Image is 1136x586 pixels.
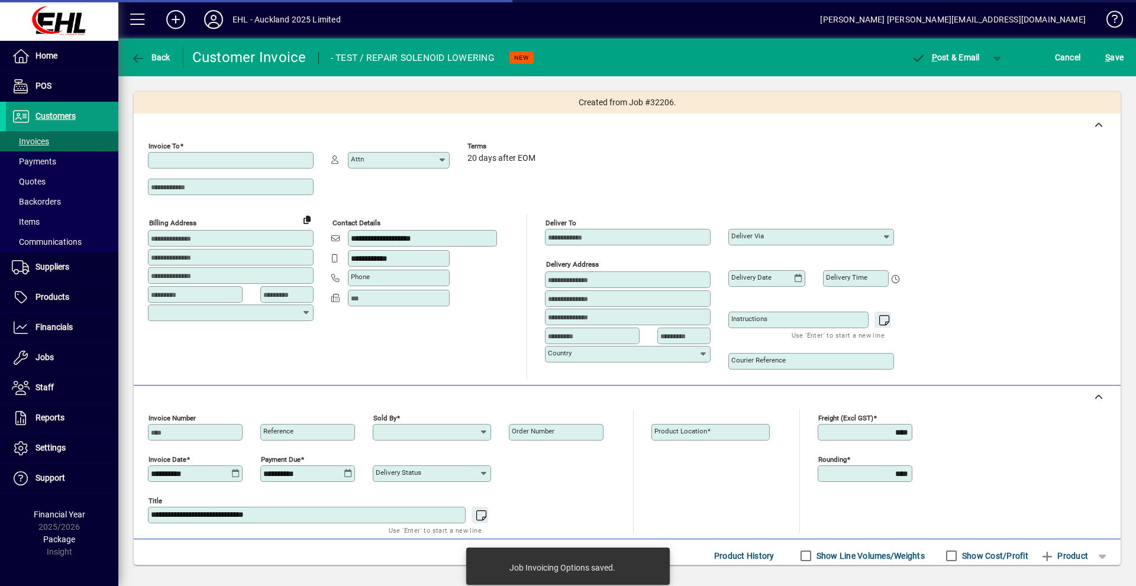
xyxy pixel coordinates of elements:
mat-label: Phone [351,273,370,281]
span: Reports [35,413,64,422]
span: Cancel [1055,48,1081,67]
span: ave [1105,48,1124,67]
mat-label: Freight (excl GST) [818,414,873,422]
span: Backorders [12,197,61,206]
button: Copy to Delivery address [298,210,317,229]
mat-label: Instructions [731,315,767,323]
mat-label: Payment due [261,455,301,464]
a: Home [6,41,118,71]
button: Add [157,9,195,30]
span: Communications [12,237,82,247]
div: - TEST / REPAIR SOLENOID LOWERING [331,48,495,67]
button: Product [1034,545,1094,566]
button: Product History [709,545,779,566]
span: Products [35,292,69,302]
div: [PERSON_NAME] [PERSON_NAME][EMAIL_ADDRESS][DOMAIN_NAME] [820,10,1086,29]
span: ost & Email [911,53,980,62]
div: EHL - Auckland 2025 Limited [233,10,341,29]
mat-label: Product location [654,427,707,435]
mat-label: Order number [512,427,554,435]
label: Show Cost/Profit [960,550,1028,562]
a: Payments [6,151,118,171]
a: Communications [6,232,118,252]
mat-label: Rounding [818,455,847,464]
span: P [932,53,937,62]
button: Profile [195,9,233,30]
span: S [1105,53,1110,62]
a: Staff [6,373,118,403]
button: Post & Email [905,47,986,68]
label: Show Line Volumes/Weights [814,550,925,562]
span: Financials [35,322,73,332]
a: Support [6,464,118,493]
span: Jobs [35,352,54,362]
a: Financials [6,313,118,342]
span: NEW [514,54,529,61]
app-page-header-button: Back [118,47,183,68]
mat-label: Deliver via [731,232,764,240]
span: Home [35,51,57,60]
span: Staff [35,383,54,392]
mat-label: Attn [351,155,364,163]
a: Settings [6,433,118,463]
span: Invoices [12,137,49,146]
button: Save [1102,47,1127,68]
a: Items [6,212,118,232]
span: Customers [35,111,76,121]
span: Payments [12,157,56,166]
mat-label: Courier Reference [731,356,786,364]
span: Terms [467,143,538,150]
span: Product [1040,546,1088,565]
mat-label: Title [149,497,162,505]
div: Customer Invoice [192,48,306,67]
span: Back [131,53,170,62]
mat-hint: Use 'Enter' to start a new line [792,328,885,342]
span: POS [35,81,51,90]
mat-label: Invoice To [149,142,180,150]
span: Product History [714,546,774,565]
mat-label: Reference [263,427,293,435]
span: Items [12,217,40,226]
span: Quotes [12,177,46,186]
mat-label: Invoice number [149,414,196,422]
a: Products [6,283,118,312]
a: Suppliers [6,252,118,282]
mat-label: Delivery date [731,273,772,281]
mat-label: Deliver To [546,219,576,227]
button: Cancel [1052,47,1084,68]
a: Invoices [6,131,118,151]
span: Suppliers [35,262,69,271]
span: Financial Year [34,510,85,519]
mat-label: Sold by [373,414,396,422]
mat-label: Country [548,349,572,357]
span: Support [35,473,65,483]
span: 20 days after EOM [467,154,535,163]
a: Backorders [6,192,118,212]
a: Reports [6,403,118,433]
span: Package [43,535,75,544]
mat-hint: Use 'Enter' to start a new line [389,523,482,537]
a: Knowledge Base [1098,2,1121,41]
mat-label: Invoice date [149,455,186,464]
button: Back [128,47,173,68]
mat-label: Delivery time [826,273,867,281]
a: Quotes [6,171,118,192]
mat-label: Delivery status [376,468,421,477]
a: Jobs [6,343,118,373]
div: Job Invoicing Options saved. [509,562,615,574]
span: Created from Job #32206. [579,96,676,109]
span: Settings [35,443,66,452]
a: POS [6,72,118,101]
